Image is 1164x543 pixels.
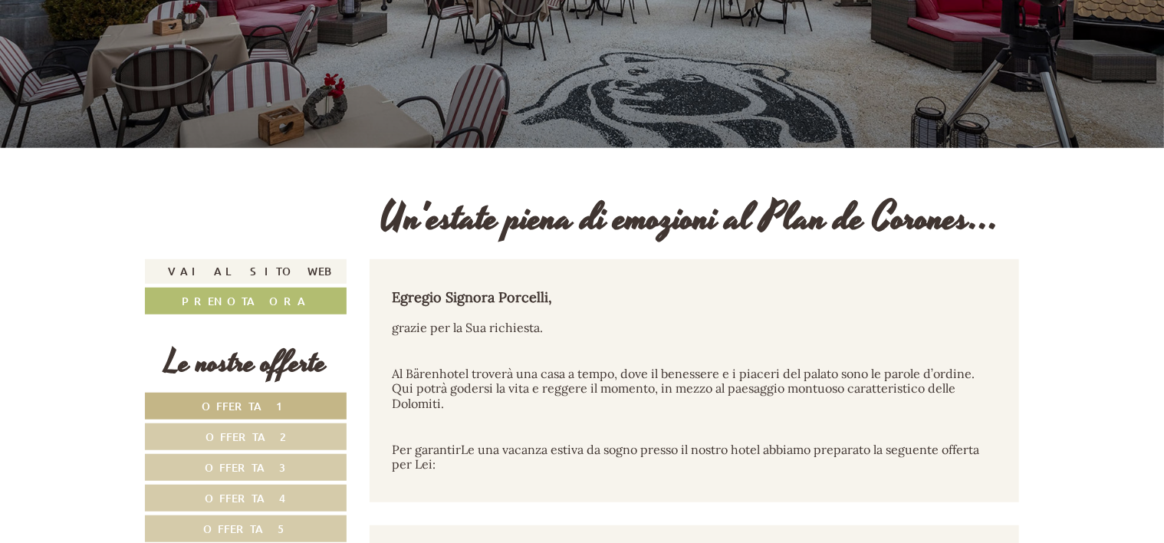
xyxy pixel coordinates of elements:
a: Prenota ora [145,288,347,314]
span: Offerta 3 [205,460,286,475]
a: Vai al sito web [145,259,347,284]
span: Offerta 5 [203,522,288,536]
span: Offerta 1 [202,399,290,413]
h1: Un'estate piena di emozioni al Plan de Corones... [381,198,1000,240]
strong: Egregio Signora Porcelli, [393,288,553,306]
span: Offerta 4 [205,491,286,505]
span: grazie per la Sua richiesta. Al Bärenhotel troverà una casa a tempo, dove il benessere e i piacer... [393,320,980,472]
div: Le nostre offerte [145,341,347,385]
span: Offerta 2 [206,429,286,444]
